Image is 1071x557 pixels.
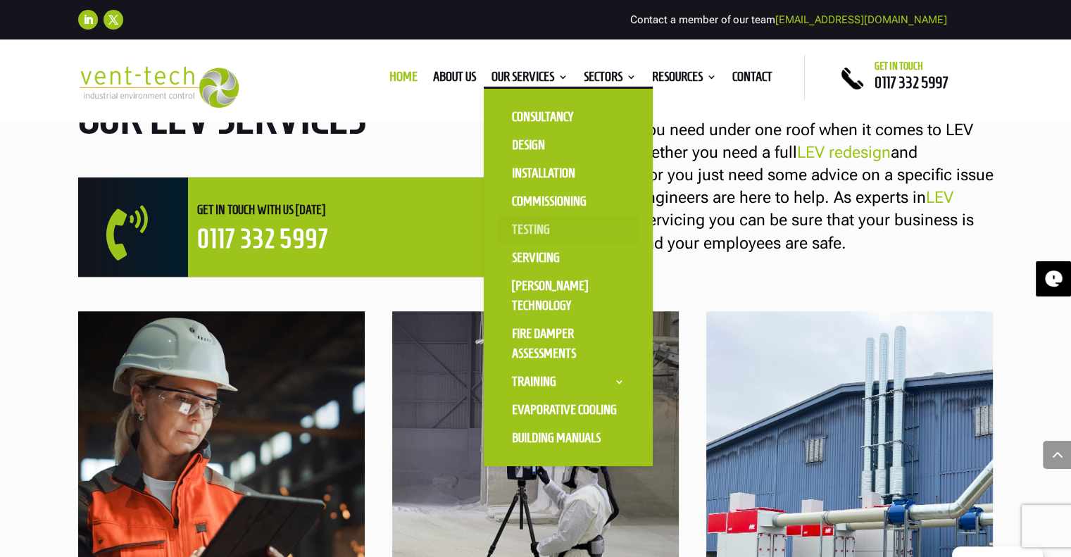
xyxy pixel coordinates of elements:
[498,131,639,159] a: Design
[498,368,639,396] a: Training
[433,72,476,87] a: About us
[498,215,639,244] a: Testing
[197,225,329,254] a: 0117 332 5997
[389,72,418,87] a: Home
[875,74,948,91] a: 0117 332 5997
[498,159,639,187] a: Installation
[560,51,994,255] p: Vent-Tech is the one stop shop for all your dust and fume extraction needs. The expertise we have...
[498,187,639,215] a: Commissioning
[498,244,639,272] a: Servicing
[491,72,568,87] a: Our Services
[584,72,637,87] a: Sectors
[498,320,639,368] a: Fire Damper Assessments
[78,10,98,30] a: Follow on LinkedIn
[197,203,325,217] span: Get in touch with us [DATE]
[498,396,639,424] a: Evaporative Cooling
[732,72,772,87] a: Contact
[498,103,639,131] a: Consultancy
[498,424,639,452] a: Building Manuals
[775,13,947,26] a: [EMAIL_ADDRESS][DOMAIN_NAME]
[652,72,717,87] a: Resources
[104,10,123,30] a: Follow on X
[78,66,239,108] img: 2023-09-27T08_35_16.549ZVENT-TECH---Clear-background
[560,188,953,230] a: LEV testing
[106,206,187,261] span: 
[630,13,947,26] span: Contact a member of our team
[875,61,923,72] span: Get in touch
[498,272,639,320] a: [PERSON_NAME] Technology
[797,143,891,162] a: LEV redesign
